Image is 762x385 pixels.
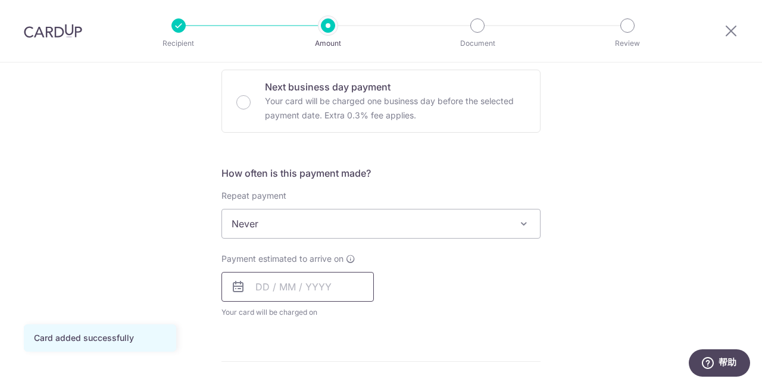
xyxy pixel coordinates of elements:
p: Review [583,37,672,49]
span: Payment estimated to arrive on [221,253,343,265]
div: Card added successfully [34,332,166,344]
span: Never [221,209,541,239]
p: Recipient [135,37,223,49]
h5: How often is this payment made? [221,166,541,180]
iframe: 打开一个小组件，您可以在其中找到更多信息 [688,349,750,379]
p: Next business day payment [265,80,526,94]
img: CardUp [24,24,82,38]
span: Your card will be charged on [221,306,374,318]
label: Repeat payment [221,190,286,202]
input: DD / MM / YYYY [221,272,374,302]
p: Your card will be charged one business day before the selected payment date. Extra 0.3% fee applies. [265,94,526,123]
p: Amount [284,37,372,49]
span: Never [222,209,540,238]
p: Document [433,37,521,49]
